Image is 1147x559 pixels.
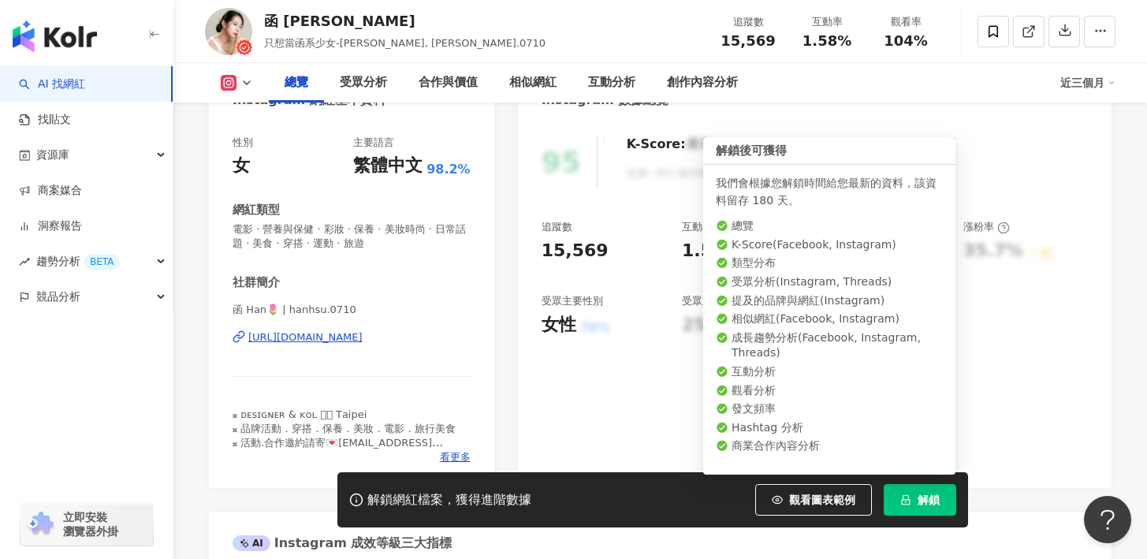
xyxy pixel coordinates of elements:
[716,237,943,253] li: K-Score ( Facebook, Instagram )
[918,494,940,506] span: 解鎖
[36,279,80,315] span: 競品分析
[233,330,471,345] a: [URL][DOMAIN_NAME]
[900,494,911,505] span: lock
[353,136,394,150] div: 主要語言
[248,330,363,345] div: [URL][DOMAIN_NAME]
[509,73,557,92] div: 相似網紅
[426,161,471,178] span: 98.2%
[588,73,635,92] div: 互動分析
[884,484,956,516] button: 解鎖
[419,73,478,92] div: 合作與價值
[19,218,82,234] a: 洞察報告
[13,20,97,52] img: logo
[233,222,471,251] span: 電影 · 營養與保健 · 彩妝 · 保養 · 美妝時尚 · 日常話題 · 美食 · 穿搭 · 運動 · 旅遊
[797,14,857,30] div: 互動率
[264,37,546,49] span: 只想當函系少女-[PERSON_NAME], [PERSON_NAME].0710
[440,450,471,464] span: 看更多
[205,8,252,55] img: KOL Avatar
[716,401,943,417] li: 發文頻率
[876,14,936,30] div: 觀看率
[233,535,270,551] div: AI
[36,244,120,279] span: 趨勢分析
[36,137,69,173] span: 資源庫
[682,220,728,234] div: 互動率
[264,11,546,31] div: 函 [PERSON_NAME]
[233,154,250,178] div: 女
[353,154,423,178] div: 繁體中文
[63,510,118,539] span: 立即安裝 瀏覽器外掛
[884,33,928,49] span: 104%
[367,492,531,509] div: 解鎖網紅檔案，獲得進階數據
[716,274,943,290] li: 受眾分析 ( Instagram, Threads )
[233,535,452,552] div: Instagram 成效等級三大指標
[19,183,82,199] a: 商案媒合
[789,494,855,506] span: 觀看圖表範例
[716,255,943,271] li: 類型分布
[542,239,609,263] div: 15,569
[716,438,943,454] li: 商業合作內容分析
[682,294,743,308] div: 受眾主要年齡
[667,73,738,92] div: 創作內容分析
[716,174,943,209] div: 我們會根據您解鎖時間給您最新的資料，該資料留存 180 天。
[1060,70,1115,95] div: 近三個月
[682,239,742,263] div: 1.58%
[542,313,576,337] div: 女性
[233,202,280,218] div: 網紅類型
[233,136,253,150] div: 性別
[716,383,943,399] li: 觀看分析
[20,503,153,546] a: chrome extension立即安裝 瀏覽器外掛
[627,136,727,153] div: K-Score :
[233,408,456,506] span: 𝄪 ᴅᴇsɪɢɴᴇʀ & ᴋᴏʟ 𖦞𖠿 𝖳𝖺𝗂𝗉𝖾𝗂 𝄪 品牌活動．穿搭．保養．美妝．電影．旅行美食 𝄪 活動.合作邀約請寄💌[EMAIL_ADDRESS][DOMAIN_NAME] #品牌活動...
[803,33,851,49] span: 1.58%
[542,294,603,308] div: 受眾主要性別
[19,112,71,128] a: 找貼文
[718,14,778,30] div: 追蹤數
[963,220,1010,234] div: 漲粉率
[716,311,943,327] li: 相似網紅 ( Facebook, Instagram )
[340,73,387,92] div: 受眾分析
[755,484,872,516] button: 觀看圖表範例
[716,330,943,361] li: 成長趨勢分析 ( Facebook, Instagram, Threads )
[19,256,30,267] span: rise
[19,76,85,92] a: searchAI 找網紅
[716,293,943,309] li: 提及的品牌與網紅 ( Instagram )
[233,274,280,291] div: 社群簡介
[233,303,471,317] span: 函 Han🌷 | hanhsu.0710
[716,420,943,436] li: Hashtag 分析
[25,512,56,537] img: chrome extension
[721,32,775,49] span: 15,569
[716,218,943,234] li: 總覽
[542,220,572,234] div: 追蹤數
[716,364,943,380] li: 互動分析
[285,73,308,92] div: 總覽
[84,254,120,270] div: BETA
[703,137,955,165] div: 解鎖後可獲得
